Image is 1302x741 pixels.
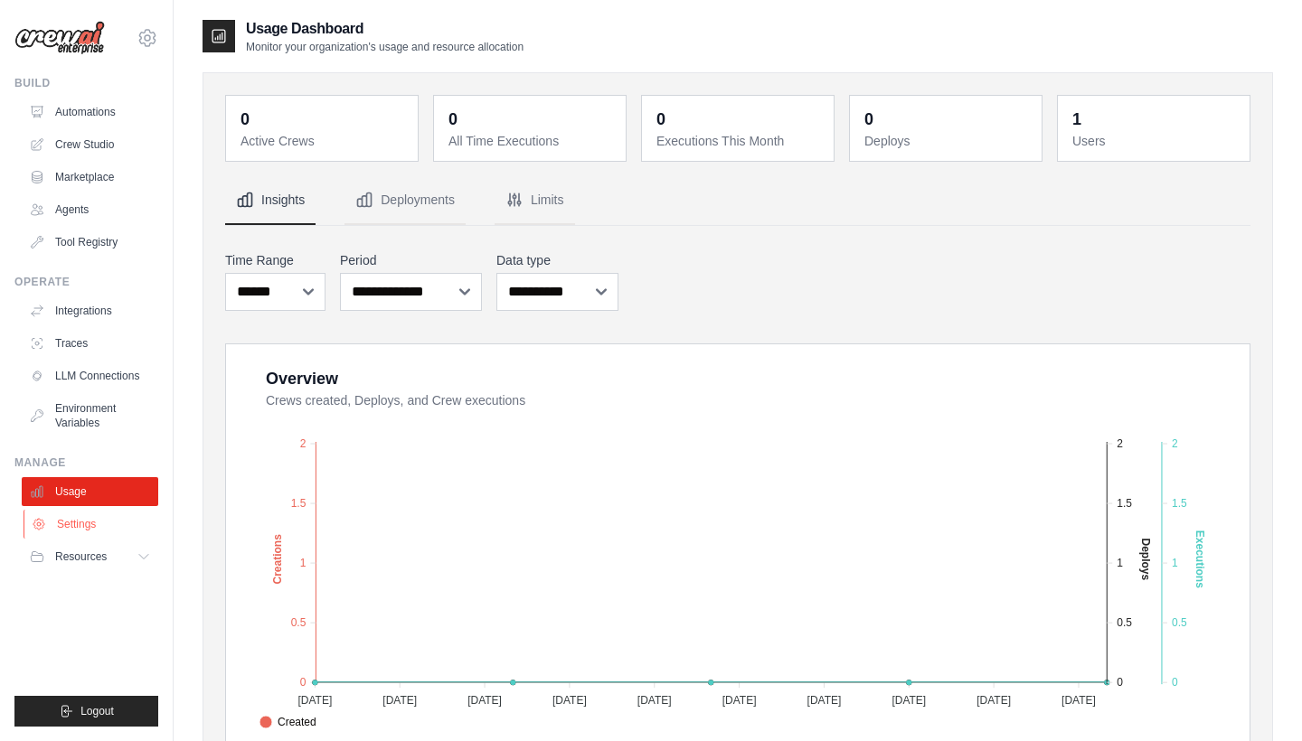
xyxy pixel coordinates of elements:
tspan: [DATE] [807,694,842,707]
a: Integrations [22,296,158,325]
tspan: [DATE] [722,694,757,707]
a: Agents [22,195,158,224]
span: Resources [55,549,107,564]
tspan: 0.5 [291,616,307,629]
div: Overview [266,366,338,391]
img: Logo [14,21,105,55]
label: Time Range [225,251,325,269]
text: Deploys [1139,539,1152,581]
tspan: 1 [300,557,307,569]
div: 0 [864,107,873,132]
text: Executions [1193,530,1206,588]
button: Logout [14,696,158,727]
dt: Active Crews [241,132,407,150]
div: 1 [1072,107,1081,132]
nav: Tabs [225,176,1250,225]
div: 0 [448,107,458,132]
tspan: [DATE] [382,694,417,707]
label: Period [340,251,482,269]
tspan: 2 [300,437,307,450]
a: Crew Studio [22,130,158,159]
a: LLM Connections [22,361,158,390]
dt: Users [1072,132,1239,150]
tspan: 2 [1172,437,1178,450]
button: Limits [495,176,575,225]
h2: Usage Dashboard [246,18,524,40]
tspan: 0.5 [1172,616,1187,629]
button: Deployments [344,176,466,225]
a: Usage [22,477,158,506]
tspan: 1.5 [291,497,307,510]
tspan: 1.5 [1117,497,1132,510]
a: Marketplace [22,163,158,192]
tspan: [DATE] [976,694,1011,707]
tspan: 0 [300,676,307,689]
dt: Crews created, Deploys, and Crew executions [266,391,1228,409]
a: Traces [22,329,158,358]
tspan: [DATE] [467,694,502,707]
a: Settings [24,510,160,539]
tspan: [DATE] [637,694,672,707]
tspan: 0.5 [1117,616,1132,629]
div: 0 [241,107,250,132]
button: Resources [22,542,158,571]
tspan: 1 [1172,557,1178,569]
tspan: 0 [1117,676,1123,689]
div: Build [14,76,158,90]
tspan: [DATE] [892,694,926,707]
a: Tool Registry [22,228,158,257]
span: Created [259,714,316,730]
a: Automations [22,98,158,127]
tspan: 1 [1117,557,1123,569]
button: Insights [225,176,316,225]
div: Operate [14,275,158,289]
tspan: 1.5 [1172,497,1187,510]
tspan: [DATE] [552,694,587,707]
label: Data type [496,251,618,269]
tspan: [DATE] [1061,694,1096,707]
tspan: 0 [1172,676,1178,689]
div: Manage [14,455,158,470]
tspan: 2 [1117,437,1123,450]
text: Creations [271,534,284,585]
dt: Deploys [864,132,1031,150]
p: Monitor your organization's usage and resource allocation [246,40,524,54]
span: Logout [80,704,114,718]
tspan: [DATE] [297,694,332,707]
a: Environment Variables [22,394,158,437]
dt: All Time Executions [448,132,615,150]
dt: Executions This Month [656,132,823,150]
div: 0 [656,107,665,132]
